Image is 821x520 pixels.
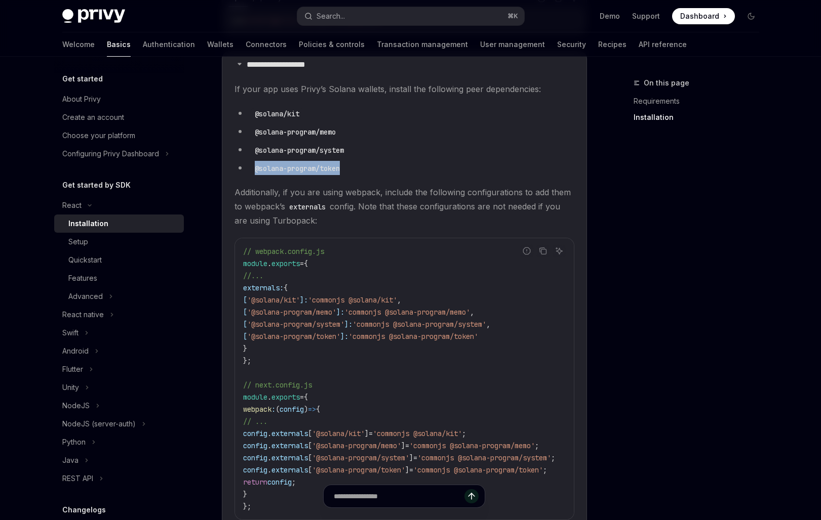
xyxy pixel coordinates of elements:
span: 'commonjs @solana-program/token' [348,332,478,341]
span: , [397,295,401,305]
a: User management [480,32,545,57]
span: externals [271,465,308,474]
span: = [369,429,373,438]
span: // webpack.config.js [243,247,324,256]
button: NodeJS [54,397,184,415]
span: = [409,465,413,474]
span: externals [271,441,308,450]
span: ; [551,453,555,462]
button: Python [54,433,184,451]
button: Report incorrect code [520,244,533,257]
span: return [243,478,267,487]
span: ; [543,465,547,474]
span: 'commonjs @solana/kit' [308,295,397,305]
a: About Privy [54,90,184,108]
span: [ [308,429,312,438]
button: Java [54,451,184,469]
span: , [486,320,490,329]
span: ; [535,441,539,450]
div: Android [62,345,89,357]
span: = [405,441,409,450]
h5: Get started by SDK [62,179,131,191]
div: Search... [317,10,345,22]
span: config [267,478,292,487]
div: Configuring Privy Dashboard [62,148,159,160]
button: Ask AI [553,244,566,257]
a: Security [557,32,586,57]
span: // next.config.js [243,380,312,389]
span: Additionally, if you are using webpack, include the following configurations to add them to webpa... [234,185,574,228]
span: [ [308,453,312,462]
span: module [243,259,267,268]
button: React [54,196,184,214]
a: Features [54,269,184,287]
span: If your app uses Privy’s Solana wallets, install the following peer dependencies: [234,82,574,96]
span: '@solana-program/memo' [312,441,401,450]
div: Flutter [62,363,83,375]
a: Installation [54,214,184,233]
span: { [304,259,308,268]
a: Demo [600,11,620,21]
span: ] [405,465,409,474]
span: [ [243,332,247,341]
span: externals [271,453,308,462]
code: externals [285,201,330,212]
span: . [267,441,271,450]
a: Choose your platform [54,126,184,145]
span: { [304,393,308,402]
span: config [243,429,267,438]
span: // ... [243,417,267,426]
span: = [413,453,417,462]
h5: Get started [62,73,103,85]
a: Authentication [143,32,195,57]
span: [ [243,295,247,305]
a: Installation [634,109,767,125]
span: } [243,344,247,353]
div: React [62,199,82,211]
span: . [267,465,271,474]
span: ]: [336,308,344,317]
div: Java [62,454,79,466]
button: Configuring Privy Dashboard [54,145,184,163]
div: Quickstart [68,254,102,266]
span: 'commonjs @solana-program/token' [413,465,543,474]
button: NodeJS (server-auth) [54,415,184,433]
span: module [243,393,267,402]
span: externals: [243,283,284,292]
div: Unity [62,381,79,394]
a: Wallets [207,32,233,57]
span: [ [308,441,312,450]
button: REST API [54,469,184,488]
code: @solana-program/system [251,145,348,156]
span: => [308,405,316,414]
a: Support [632,11,660,21]
a: Dashboard [672,8,735,24]
div: Features [68,272,97,284]
span: '@solana/kit' [247,295,300,305]
span: 'commonjs @solana-program/memo' [344,308,470,317]
div: NodeJS [62,400,90,412]
h5: Changelogs [62,504,106,516]
a: Recipes [598,32,627,57]
button: Send message [464,489,479,503]
a: Transaction management [377,32,468,57]
span: , [470,308,474,317]
a: Quickstart [54,251,184,269]
span: config [243,453,267,462]
div: NodeJS (server-auth) [62,418,136,430]
span: externals [271,429,308,438]
span: ) [304,405,308,414]
div: React native [62,309,104,321]
a: Basics [107,32,131,57]
span: On this page [644,77,689,89]
span: ( [276,405,280,414]
span: config [243,441,267,450]
span: { [316,405,320,414]
a: Welcome [62,32,95,57]
a: Policies & controls [299,32,365,57]
span: ; [462,429,466,438]
span: exports [271,393,300,402]
span: ]: [340,332,348,341]
span: exports [271,259,300,268]
span: [ [308,465,312,474]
